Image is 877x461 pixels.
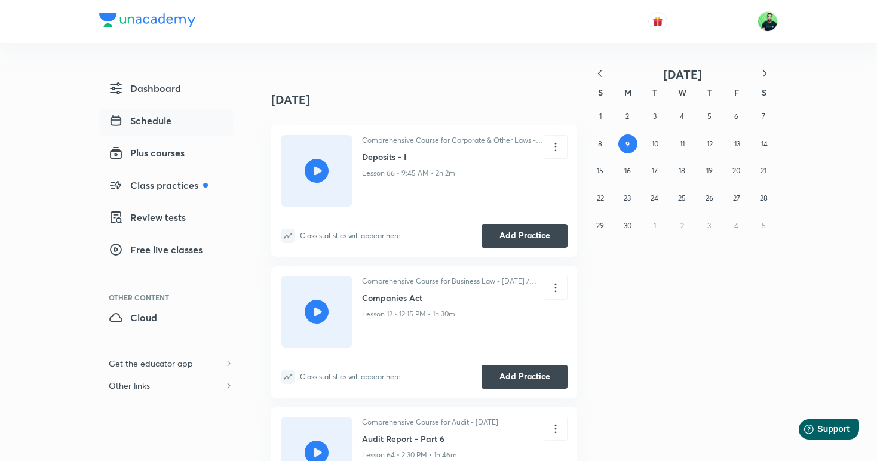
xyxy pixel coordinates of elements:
abbr: June 15, 2025 [597,166,603,175]
span: Class practices [109,178,208,192]
button: June 21, 2025 [754,161,773,180]
button: June 11, 2025 [673,134,692,153]
button: Add Practice [482,365,568,389]
h6: Companies Act [362,291,544,304]
abbr: June 29, 2025 [596,221,604,230]
button: June 26, 2025 [700,189,719,208]
iframe: Help widget launcher [771,414,864,448]
button: [DATE] [613,67,752,82]
button: June 25, 2025 [673,189,692,208]
div: Class statistics will appear here [300,232,401,240]
img: statistics-icon [281,370,295,384]
p: Lesson 66 • 9:45 AM • 2h 2m [362,168,455,179]
abbr: Tuesday [652,87,657,98]
abbr: June 3, 2025 [653,112,657,121]
abbr: June 18, 2025 [679,166,685,175]
abbr: June 20, 2025 [732,166,740,175]
abbr: June 24, 2025 [651,193,658,202]
abbr: June 7, 2025 [762,112,765,121]
a: Class practices [99,173,233,201]
abbr: June 17, 2025 [652,166,658,175]
abbr: June 25, 2025 [678,193,686,202]
h6: Get the educator app [99,352,203,374]
a: Dashboard [99,76,233,104]
button: June 14, 2025 [755,134,774,153]
abbr: June 10, 2025 [652,139,658,148]
h4: [DATE] [271,81,577,118]
img: Company Logo [99,13,195,27]
h6: Other links [99,374,160,397]
button: June 20, 2025 [727,161,746,180]
abbr: June 5, 2025 [707,112,712,121]
abbr: June 23, 2025 [624,193,631,202]
button: June 22, 2025 [591,189,610,208]
abbr: Wednesday [678,87,686,98]
span: Free live classes [109,242,203,257]
h6: Audit Report - Part 6 [362,432,498,445]
a: Review tests [99,205,233,233]
abbr: June 13, 2025 [734,139,740,148]
div: Class statistics will appear here [300,373,401,381]
abbr: June 16, 2025 [624,166,631,175]
button: June 28, 2025 [754,189,773,208]
button: June 7, 2025 [754,107,773,126]
abbr: June 22, 2025 [597,193,604,202]
abbr: June 9, 2025 [625,139,630,149]
p: Comprehensive Course for Business Law - [DATE] / [DATE] [362,276,544,287]
abbr: Saturday [762,87,766,98]
abbr: Friday [734,87,739,98]
button: June 12, 2025 [700,134,719,153]
p: Lesson 12 • 12:15 PM • 1h 30m [362,309,455,319]
a: Company Logo [99,13,195,30]
abbr: June 2, 2025 [625,112,629,121]
button: June 29, 2025 [591,216,610,235]
p: Lesson 64 • 2:30 PM • 1h 46m [362,450,457,460]
button: June 13, 2025 [728,134,747,153]
abbr: June 12, 2025 [707,139,713,148]
button: June 17, 2025 [645,161,664,180]
button: June 6, 2025 [727,107,746,126]
button: Add Practice [482,224,568,248]
button: June 27, 2025 [727,189,746,208]
img: avatar [652,16,663,27]
abbr: June 28, 2025 [760,193,768,202]
abbr: Monday [624,87,631,98]
span: Review tests [109,210,186,225]
button: avatar [648,12,667,31]
button: June 1, 2025 [591,107,610,126]
button: June 18, 2025 [673,161,692,180]
button: June 3, 2025 [645,107,664,126]
a: Schedule [99,109,233,136]
span: Cloud [109,311,157,325]
img: statistics-icon [281,229,295,243]
button: June 30, 2025 [618,216,637,235]
img: Shantam Gupta [758,11,778,32]
p: Comprehensive Course for Audit - [DATE] [362,417,498,428]
a: Plus courses [99,141,233,168]
button: June 24, 2025 [645,189,664,208]
a: Free live classes [99,238,233,265]
abbr: June 27, 2025 [733,193,740,202]
button: June 4, 2025 [673,107,692,126]
button: June 16, 2025 [618,161,637,180]
abbr: June 1, 2025 [599,112,602,121]
button: June 2, 2025 [618,107,637,126]
abbr: Sunday [598,87,603,98]
abbr: June 30, 2025 [624,221,631,230]
button: June 19, 2025 [700,161,719,180]
abbr: June 14, 2025 [761,139,768,148]
span: Schedule [109,113,171,128]
button: June 8, 2025 [591,134,610,153]
h6: Deposits - I [362,150,544,163]
button: June 10, 2025 [646,134,665,153]
abbr: June 21, 2025 [761,166,766,175]
abbr: June 4, 2025 [680,112,684,121]
button: June 5, 2025 [700,107,719,126]
span: [DATE] [663,66,702,82]
abbr: June 6, 2025 [734,112,738,121]
abbr: June 26, 2025 [706,193,713,202]
button: June 9, 2025 [618,134,637,153]
a: Cloud [99,306,233,333]
button: June 23, 2025 [618,189,637,208]
button: June 15, 2025 [591,161,610,180]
